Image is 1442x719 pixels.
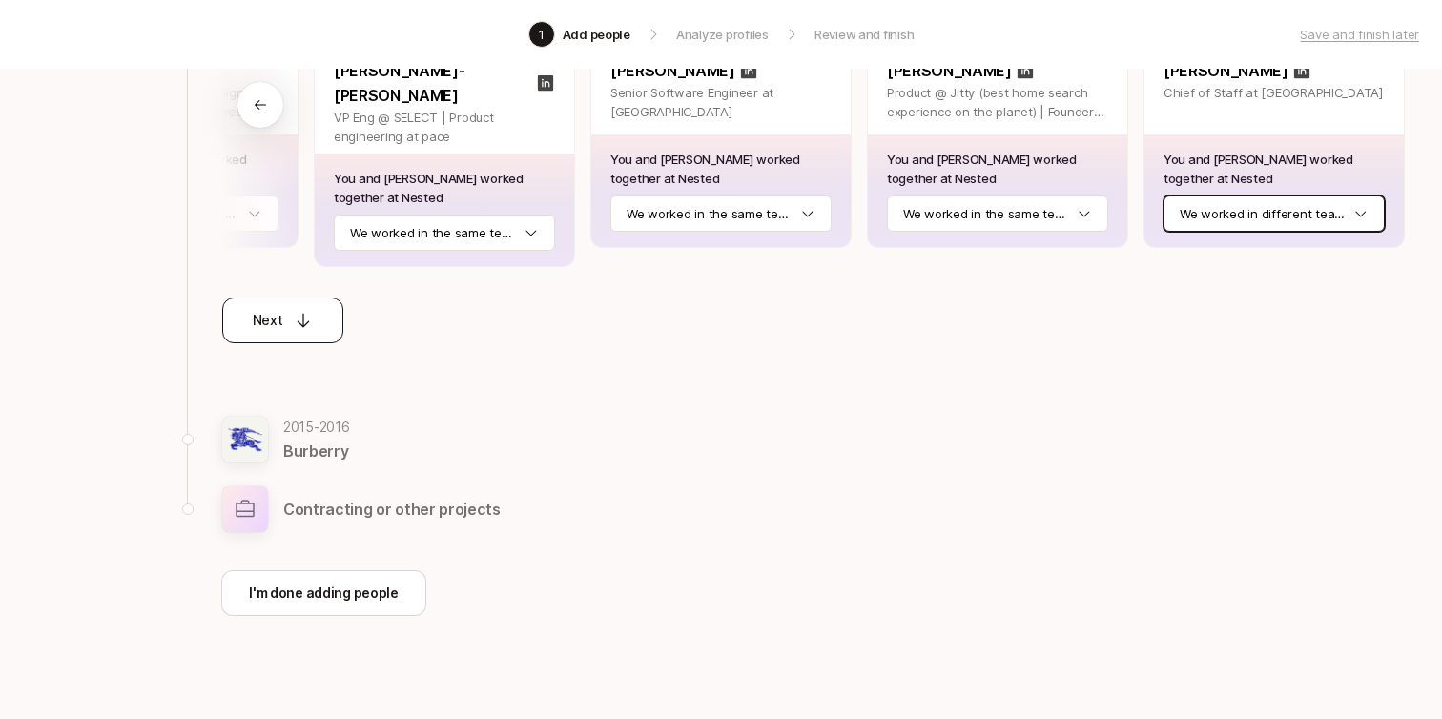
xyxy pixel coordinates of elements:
[610,83,832,121] p: Senior Software Engineer at [GEOGRAPHIC_DATA]
[334,108,555,146] p: VP Eng @ SELECT | Product engineering at pace
[283,439,350,463] p: Burberry
[283,497,501,522] p: Contracting or other projects
[222,486,268,532] img: other-company-logo.svg
[887,150,1108,188] p: You and [PERSON_NAME] worked together at Nested
[1300,25,1419,44] p: Save and finish later
[887,83,1108,121] p: Product @ Jitty (best home search experience on the planet) | Founder @ Herd ([DOMAIN_NAME]) - he...
[283,416,350,439] p: 2015 - 2016
[814,25,915,44] p: Review and finish
[610,58,735,83] p: [PERSON_NAME]
[222,417,268,462] img: 3b7c53d4_272f_4347_99bc_25c53ac2a3a3.jpg
[610,150,832,188] p: You and [PERSON_NAME] worked together at Nested
[539,25,545,44] p: 1
[253,309,283,332] p: Next
[563,25,630,44] p: Add people
[1164,58,1288,83] p: [PERSON_NAME]
[222,298,343,343] button: Next
[676,25,769,44] p: Analyze profiles
[1164,83,1385,102] p: Chief of Staff at [GEOGRAPHIC_DATA]
[334,169,555,207] p: You and [PERSON_NAME] worked together at Nested
[1164,150,1385,188] p: You and [PERSON_NAME] worked together at Nested
[334,58,532,108] p: [PERSON_NAME]-[PERSON_NAME]
[249,582,399,605] p: I'm done adding people
[221,570,426,616] button: I'm done adding people
[887,58,1012,83] p: [PERSON_NAME]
